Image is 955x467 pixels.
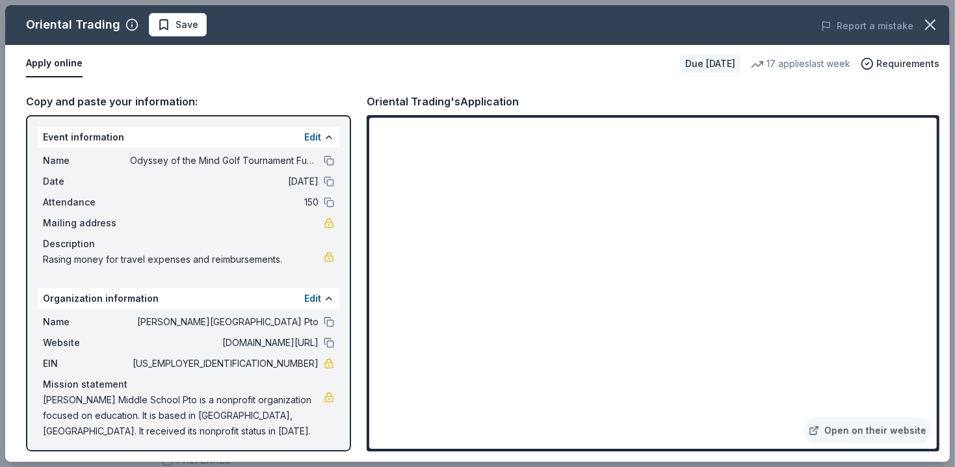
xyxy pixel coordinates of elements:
span: Name [43,314,130,330]
div: Mission statement [43,377,334,392]
div: Organization information [38,288,339,309]
button: Save [149,13,207,36]
span: [US_EMPLOYER_IDENTIFICATION_NUMBER] [130,356,319,371]
div: Event information [38,127,339,148]
button: Edit [304,291,321,306]
span: Save [176,17,198,33]
span: Name [43,153,130,168]
button: Requirements [861,56,939,72]
span: Odyssey of the Mind Golf Tournament Fundraiser [130,153,319,168]
span: [DATE] [130,174,319,189]
span: Requirements [876,56,939,72]
div: 17 applies last week [751,56,850,72]
div: Oriental Trading [26,14,120,35]
a: Open on their website [804,418,932,444]
span: 150 [130,194,319,210]
span: Rasing money for travel expenses and reimbursements. [43,252,324,267]
div: Copy and paste your information: [26,93,351,110]
span: Website [43,335,130,351]
button: Edit [304,129,321,145]
span: [PERSON_NAME][GEOGRAPHIC_DATA] Pto [130,314,319,330]
span: Date [43,174,130,189]
span: EIN [43,356,130,371]
span: [DOMAIN_NAME][URL] [130,335,319,351]
div: Description [43,236,334,252]
div: Due [DATE] [680,55,740,73]
span: Mailing address [43,215,130,231]
button: Apply online [26,50,83,77]
span: [PERSON_NAME] Middle School Pto is a nonprofit organization focused on education. It is based in ... [43,392,324,439]
div: Oriental Trading's Application [367,93,519,110]
button: Report a mistake [821,18,913,34]
span: Attendance [43,194,130,210]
